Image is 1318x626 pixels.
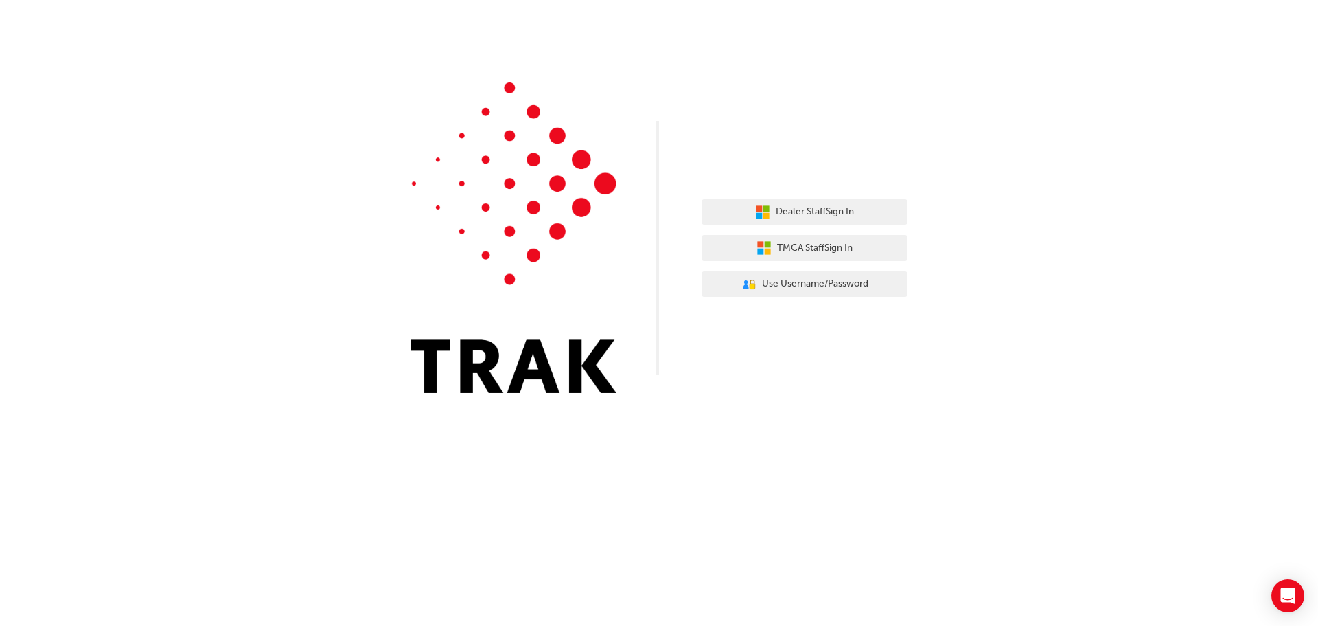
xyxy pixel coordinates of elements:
img: Trak [411,82,616,393]
span: Use Username/Password [762,276,868,292]
button: Use Username/Password [702,271,907,298]
button: TMCA StaffSign In [702,235,907,261]
span: Dealer Staff Sign In [776,204,854,220]
button: Dealer StaffSign In [702,199,907,225]
span: TMCA Staff Sign In [777,241,853,256]
div: Open Intercom Messenger [1271,579,1304,612]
